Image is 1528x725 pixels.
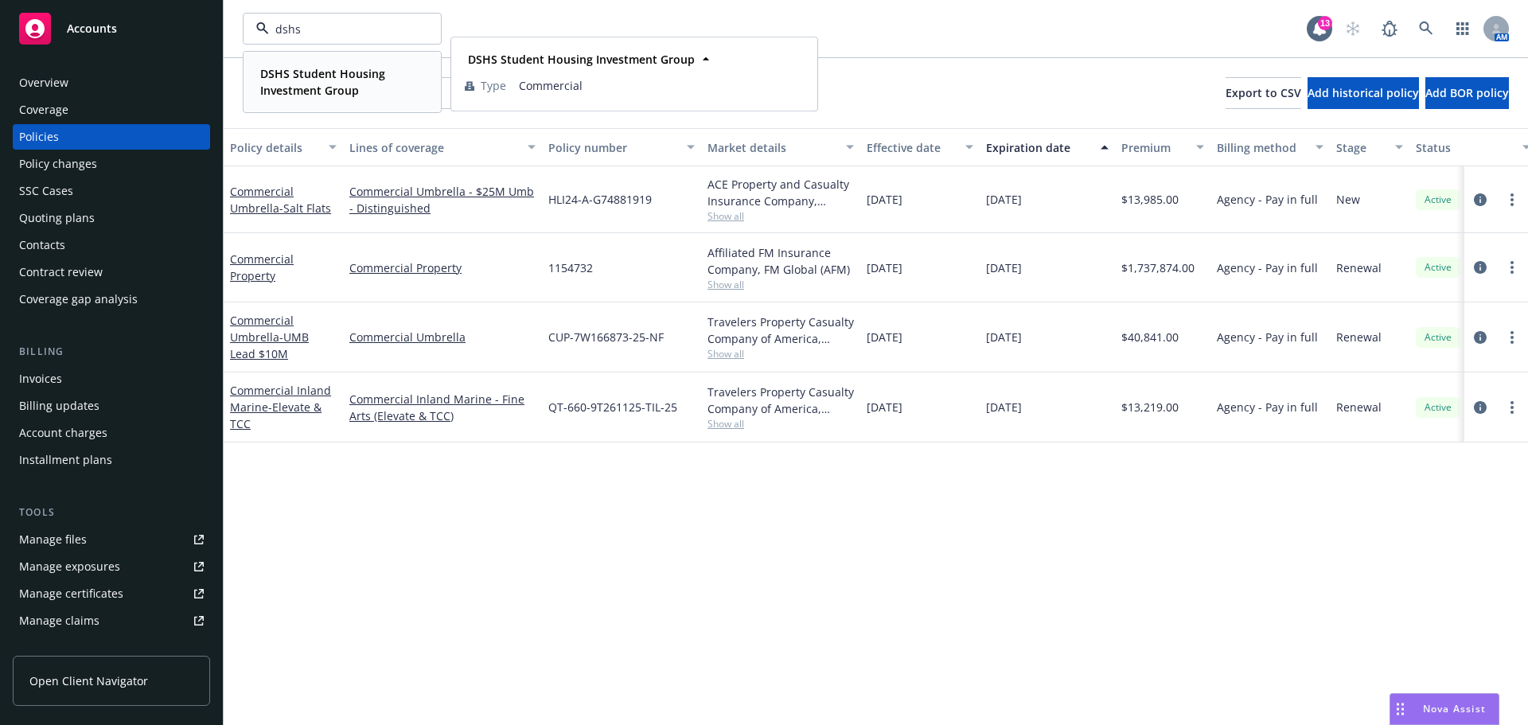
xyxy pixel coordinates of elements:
span: [DATE] [986,399,1022,415]
span: HLI24-A-G74881919 [548,191,652,208]
a: Manage files [13,527,210,552]
span: Manage exposures [13,554,210,579]
div: Policy number [548,139,677,156]
button: Policy number [542,128,701,166]
a: circleInformation [1471,328,1490,347]
a: Report a Bug [1374,13,1405,45]
span: Renewal [1336,329,1382,345]
div: Effective date [867,139,956,156]
a: circleInformation [1471,190,1490,209]
div: Market details [707,139,836,156]
div: Lines of coverage [349,139,518,156]
span: [DATE] [986,259,1022,276]
input: Filter by keyword [269,21,409,37]
span: [DATE] [867,259,902,276]
div: Manage BORs [19,635,94,661]
span: Renewal [1336,399,1382,415]
span: Nova Assist [1423,702,1486,715]
button: Effective date [860,128,980,166]
span: Show all [707,278,854,291]
a: Policy changes [13,151,210,177]
span: Agency - Pay in full [1217,259,1318,276]
div: Expiration date [986,139,1091,156]
span: Agency - Pay in full [1217,191,1318,208]
span: Show all [707,347,854,361]
a: Accounts [13,6,210,51]
a: Commercial Property [349,259,536,276]
a: circleInformation [1471,398,1490,417]
a: Quoting plans [13,205,210,231]
a: more [1503,258,1522,277]
div: Overview [19,70,68,95]
span: Active [1422,400,1454,415]
div: Status [1416,139,1513,156]
a: Contract review [13,259,210,285]
span: [DATE] [867,399,902,415]
span: Active [1422,193,1454,207]
div: SSC Cases [19,178,73,204]
span: $40,841.00 [1121,329,1179,345]
span: Accounts [67,22,117,35]
span: [DATE] [986,329,1022,345]
div: Billing [13,344,210,360]
a: Contacts [13,232,210,258]
button: Policy details [224,128,343,166]
div: Manage certificates [19,581,123,606]
div: Policies [19,124,59,150]
span: [DATE] [867,191,902,208]
div: Coverage gap analysis [19,286,138,312]
a: Installment plans [13,447,210,473]
span: Add BOR policy [1425,85,1509,100]
span: Type [481,77,506,94]
a: Commercial Umbrella - $25M Umb - Distinguished [349,183,536,216]
div: Policy changes [19,151,97,177]
a: circleInformation [1471,258,1490,277]
div: Billing method [1217,139,1306,156]
a: more [1503,328,1522,347]
button: Expiration date [980,128,1115,166]
a: Commercial Inland Marine - Fine Arts (Elevate & TCC) [349,391,536,424]
span: - UMB Lead $10M [230,329,309,361]
span: - Salt Flats [279,201,331,216]
span: Add historical policy [1308,85,1419,100]
a: Commercial Umbrella [349,329,536,345]
div: Coverage [19,97,68,123]
span: [DATE] [986,191,1022,208]
div: Affiliated FM Insurance Company, FM Global (AFM) [707,244,854,278]
span: Show all [707,209,854,223]
a: Commercial Property [230,251,294,283]
button: Market details [701,128,860,166]
span: Agency - Pay in full [1217,399,1318,415]
a: Commercial Umbrella [230,184,331,216]
button: Billing method [1210,128,1330,166]
a: Account charges [13,420,210,446]
div: Billing updates [19,393,99,419]
span: [DATE] [867,329,902,345]
div: Manage files [19,527,87,552]
a: Billing updates [13,393,210,419]
div: Invoices [19,366,62,392]
div: Stage [1336,139,1386,156]
div: Drag to move [1390,694,1410,724]
span: Renewal [1336,259,1382,276]
button: Lines of coverage [343,128,542,166]
span: 1154732 [548,259,593,276]
div: Contract review [19,259,103,285]
span: Show all [707,417,854,431]
button: Export to CSV [1226,77,1301,109]
a: Manage claims [13,608,210,633]
span: $13,219.00 [1121,399,1179,415]
span: Open Client Navigator [29,672,148,689]
a: Start snowing [1337,13,1369,45]
span: QT-660-9T261125-TIL-25 [548,399,677,415]
span: CUP-7W166873-25-NF [548,329,664,345]
div: Account charges [19,420,107,446]
a: Manage certificates [13,581,210,606]
div: 13 [1318,16,1332,30]
div: Manage exposures [19,554,120,579]
strong: DSHS Student Housing Investment Group [260,66,385,98]
div: Travelers Property Casualty Company of America, Travelers Insurance [707,314,854,347]
button: Premium [1115,128,1210,166]
button: Add BOR policy [1425,77,1509,109]
span: - Elevate & TCC [230,400,322,431]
